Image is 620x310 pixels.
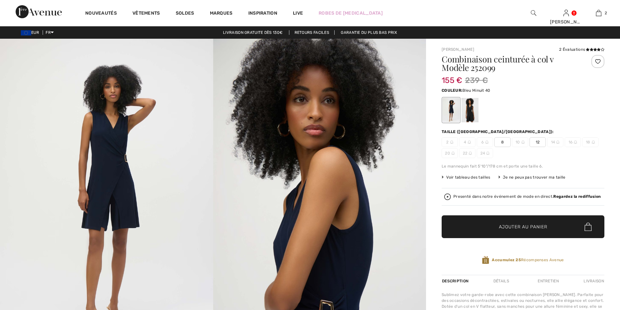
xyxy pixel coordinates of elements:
[293,10,303,17] a: Live
[442,137,458,147] span: 2
[21,30,42,35] span: EUR
[605,10,607,16] span: 2
[550,19,582,25] div: [PERSON_NAME]
[547,137,563,147] span: 14
[482,256,489,264] img: Récompenses Avenue
[443,98,460,122] div: Bleu Minuit 40
[442,215,604,238] button: Ajouter au panier
[583,9,614,17] a: 2
[477,148,493,158] span: 24
[462,98,478,122] div: Noir
[459,137,475,147] span: 4
[468,141,471,144] img: ring-m.svg
[465,74,488,86] span: 239 €
[176,10,194,17] a: Soldes
[521,141,525,144] img: ring-m.svg
[451,152,455,155] img: ring-m.svg
[46,30,54,35] span: FR
[563,10,569,16] a: Se connecter
[498,174,566,180] div: Je ne peux pas trouver ma taille
[486,152,489,155] img: ring-m.svg
[218,30,288,35] a: Livraison gratuite dès 130€
[336,30,402,35] a: Garantie du plus bas prix
[556,141,559,144] img: ring-m.svg
[453,195,601,199] div: Presenté dans notre événement de mode en direct.
[582,275,604,287] div: Livraison
[512,137,528,147] span: 10
[499,223,547,230] span: Ajouter au panier
[442,275,470,287] div: Description
[494,137,511,147] span: 8
[485,141,489,144] img: ring-m.svg
[21,30,31,35] img: Euro
[442,174,490,180] span: Voir tableau des tailles
[289,30,335,35] a: Retours faciles
[530,137,546,147] span: 12
[565,137,581,147] span: 16
[477,137,493,147] span: 6
[574,141,577,144] img: ring-m.svg
[442,47,474,52] a: [PERSON_NAME]
[492,257,564,263] span: Récompenses Avenue
[531,9,536,17] img: recherche
[492,258,521,262] strong: Accumulez 25
[462,88,490,93] span: Bleu Minuit 40
[444,194,451,200] img: Regardez la rediffusion
[585,222,592,231] img: Bag.svg
[85,10,117,17] a: Nouveautés
[559,47,604,52] div: 2 Évaluations
[248,10,277,17] span: Inspiration
[132,10,160,17] a: Vêtements
[450,141,453,144] img: ring-m.svg
[442,148,458,158] span: 20
[442,88,462,93] span: Couleur:
[16,5,62,18] img: 1ère Avenue
[210,10,233,17] a: Marques
[596,9,601,17] img: Mon panier
[582,137,599,147] span: 18
[532,275,564,287] div: Entretien
[563,9,569,17] img: Mes infos
[442,55,577,72] h1: Combinaison ceinturée à col v Modèle 252099
[459,148,475,158] span: 22
[592,141,595,144] img: ring-m.svg
[469,152,472,155] img: ring-m.svg
[442,129,555,135] div: Taille ([GEOGRAPHIC_DATA]/[GEOGRAPHIC_DATA]):
[442,69,462,85] span: 155 €
[553,194,601,199] strong: Regardez la rediffusion
[442,163,604,169] div: Le mannequin fait 5'10"/178 cm et porte une taille 6.
[488,275,515,287] div: Détails
[319,10,383,17] a: Robes de [MEDICAL_DATA]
